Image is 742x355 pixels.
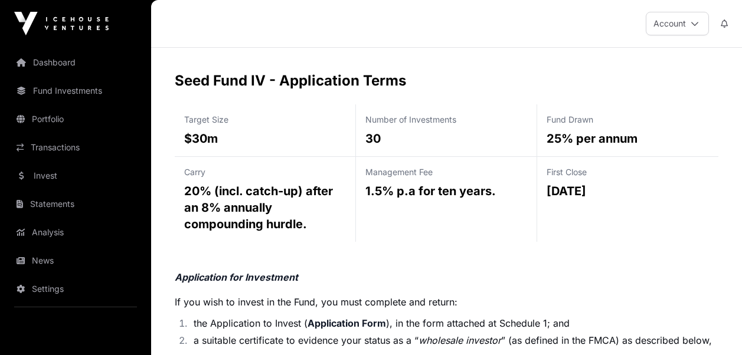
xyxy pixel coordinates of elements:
[646,12,709,35] button: Account
[14,12,109,35] img: Icehouse Ventures Logo
[9,248,142,274] a: News
[308,317,386,329] strong: Application Form
[9,106,142,132] a: Portfolio
[184,183,346,232] p: 20% (incl. catch-up) after an 8% annually compounding hurdle.
[419,334,501,346] em: wholesale investor
[547,183,709,199] p: [DATE]
[547,166,709,178] p: First Close
[365,166,527,178] p: Management Fee
[189,333,718,347] li: a suitable certificate to evidence your status as a “ ” (as defined in the FMCA) as described below,
[365,130,527,147] p: 30
[9,78,142,104] a: Fund Investments
[365,114,527,126] p: Number of Investments
[184,166,346,178] p: Carry
[9,276,142,302] a: Settings
[184,130,346,147] p: $30m
[9,134,142,160] a: Transactions
[9,219,142,245] a: Analysis
[175,295,718,309] p: If you wish to invest in the Fund, you must complete and return:
[175,71,718,90] h2: Seed Fund IV - Application Terms
[9,191,142,217] a: Statements
[9,50,142,75] a: Dashboard
[189,316,718,330] li: the Application to Invest ( ), in the form attached at Schedule 1; and
[9,163,142,189] a: Invest
[184,114,346,126] p: Target Size
[365,183,527,199] p: 1.5% p.a for ten years.
[547,114,709,126] p: Fund Drawn
[175,271,298,283] em: Application for Investment
[547,130,709,147] p: 25% per annum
